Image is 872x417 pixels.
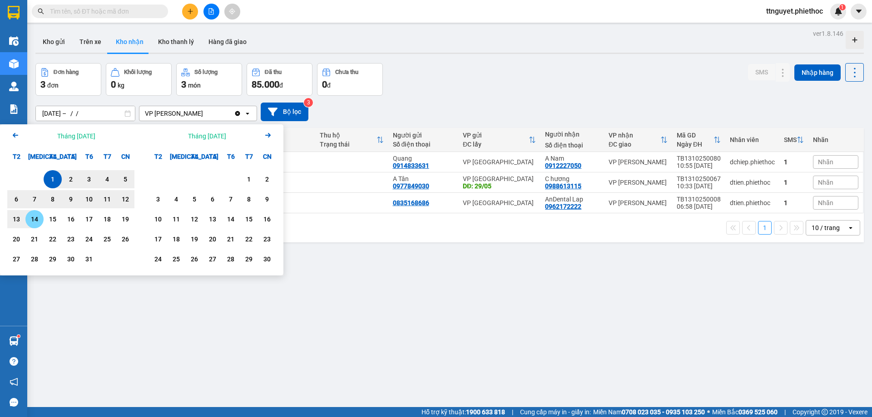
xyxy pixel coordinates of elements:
span: plus [187,8,193,15]
div: Đã thu [265,69,282,75]
div: Mã GD [677,132,713,139]
span: Nhãn [818,158,833,166]
strong: 0369 525 060 [738,408,778,416]
div: 12 [119,194,132,205]
div: Choose Chủ Nhật, tháng 11 9 2025. It's available. [258,190,276,208]
div: 1 [46,174,59,185]
div: 1 [784,158,804,166]
strong: 1900 633 818 [466,408,505,416]
div: 26 [188,254,201,265]
div: VP gửi [463,132,529,139]
button: Khối lượng0kg [106,63,172,96]
button: Kho gửi [35,31,72,53]
button: Chưa thu0đ [317,63,383,96]
span: | [784,407,786,417]
button: Đã thu85.000đ [247,63,312,96]
div: Choose Thứ Tư, tháng 10 29 2025. It's available. [44,250,62,268]
div: Quang [393,155,454,162]
div: 6 [206,194,219,205]
div: Choose Chủ Nhật, tháng 10 19 2025. It's available. [116,210,134,228]
div: Tạo kho hàng mới [846,31,864,49]
th: Toggle SortBy [458,128,540,152]
div: TB1310250008 [677,196,721,203]
div: 7 [28,194,41,205]
div: Chưa thu [335,69,358,75]
div: Choose Thứ Tư, tháng 11 5 2025. It's available. [185,190,203,208]
span: đơn [47,82,59,89]
div: 0962172222 [545,203,581,210]
div: 5 [188,194,201,205]
strong: 0708 023 035 - 0935 103 250 [622,408,705,416]
div: 5 [119,174,132,185]
div: Tháng [DATE] [188,132,226,141]
div: VP [GEOGRAPHIC_DATA] [463,158,536,166]
svg: Arrow Left [10,130,21,141]
span: món [188,82,201,89]
div: 8 [243,194,255,205]
span: kg [118,82,124,89]
div: Số điện thoại [545,142,599,149]
div: 14 [28,214,41,225]
div: 20 [206,234,219,245]
img: warehouse-icon [9,36,19,46]
div: 16 [64,214,77,225]
div: VP [PERSON_NAME] [145,109,203,118]
div: T4 [185,147,203,166]
div: VP [PERSON_NAME] [609,199,668,206]
div: Choose Thứ Năm, tháng 11 13 2025. It's available. [203,210,222,228]
div: Choose Thứ Sáu, tháng 11 28 2025. It's available. [222,250,240,268]
div: VP [GEOGRAPHIC_DATA] [463,199,536,206]
div: 10 [83,194,95,205]
span: 3 [181,79,186,90]
th: Toggle SortBy [315,128,388,152]
div: 2 [64,174,77,185]
div: T5 [203,147,222,166]
div: VP [PERSON_NAME] [609,179,668,186]
button: Bộ lọc [261,103,308,121]
div: 28 [224,254,237,265]
div: 3 [152,194,164,205]
input: Select a date range. [36,106,135,121]
div: Tháng [DATE] [57,132,95,141]
sup: 3 [304,98,313,107]
div: 1 [784,199,804,206]
span: aim [229,8,235,15]
button: Số lượng3món [176,63,242,96]
div: Choose Chủ Nhật, tháng 10 26 2025. It's available. [116,230,134,248]
sup: 1 [17,335,20,338]
div: 13 [206,214,219,225]
div: Choose Thứ Bảy, tháng 10 18 2025. It's available. [98,210,116,228]
div: dtien.phiethoc [730,179,775,186]
div: Choose Thứ Tư, tháng 10 15 2025. It's available. [44,210,62,228]
div: VP [PERSON_NAME] [609,158,668,166]
span: message [10,398,18,407]
div: 06:58 [DATE] [677,203,721,210]
div: Ngày ĐH [677,141,713,148]
div: CN [116,147,134,166]
button: Next month. [263,130,273,142]
div: 0835168686 [393,199,429,206]
div: Choose Thứ Năm, tháng 11 27 2025. It's available. [203,250,222,268]
span: question-circle [10,357,18,366]
div: VP [GEOGRAPHIC_DATA] [463,175,536,182]
span: ttnguyet.phiethoc [759,5,830,17]
div: 8 [46,194,59,205]
div: 26 [119,234,132,245]
span: search [38,8,44,15]
div: Selected start date. Thứ Tư, tháng 10 1 2025. It's available. [44,170,62,188]
div: Nhân viên [730,136,775,143]
button: Nhập hàng [794,64,841,81]
span: Miền Bắc [712,407,778,417]
div: Số điện thoại [393,141,454,148]
div: Choose Thứ Sáu, tháng 11 7 2025. It's available. [222,190,240,208]
button: Previous month. [10,130,21,142]
button: Hàng đã giao [201,31,254,53]
div: ĐC giao [609,141,660,148]
div: Choose Thứ Bảy, tháng 11 15 2025. It's available. [240,210,258,228]
div: Choose Thứ Sáu, tháng 10 3 2025. It's available. [80,170,98,188]
div: Choose Thứ Ba, tháng 10 21 2025. It's available. [25,230,44,248]
button: caret-down [851,4,867,20]
div: Choose Thứ Ba, tháng 11 18 2025. It's available. [167,230,185,248]
div: Choose Chủ Nhật, tháng 11 30 2025. It's available. [258,250,276,268]
div: 22 [46,234,59,245]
